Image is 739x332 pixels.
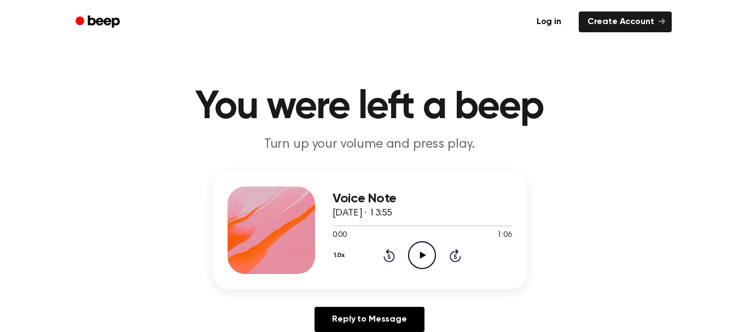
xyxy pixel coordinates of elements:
a: Beep [68,11,130,33]
a: Log in [526,9,572,34]
h1: You were left a beep [90,88,650,127]
button: 1.0x [333,246,349,265]
span: 0:00 [333,230,347,241]
span: 1:06 [497,230,511,241]
a: Reply to Message [315,307,424,332]
p: Turn up your volume and press play. [160,136,580,154]
span: [DATE] · 13:55 [333,208,393,218]
h3: Voice Note [333,191,512,206]
a: Create Account [579,11,672,32]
